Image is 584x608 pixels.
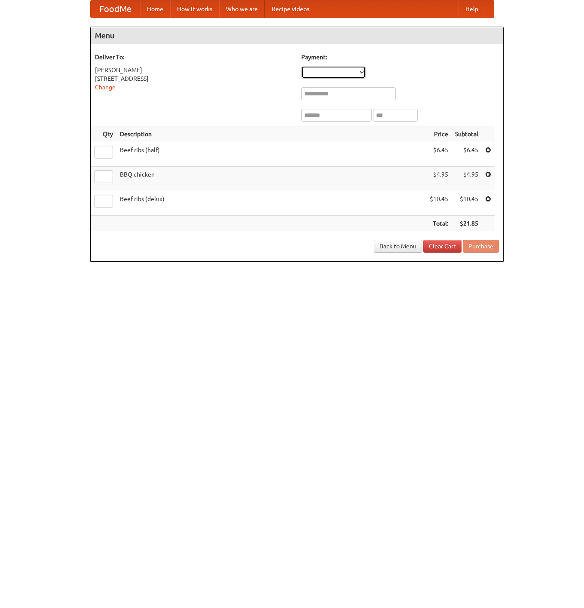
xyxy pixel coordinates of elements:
a: Help [459,0,485,18]
a: Home [140,0,170,18]
td: Beef ribs (half) [116,142,426,167]
h5: Deliver To: [95,53,293,61]
h5: Payment: [301,53,499,61]
th: Total: [426,216,452,232]
td: $10.45 [426,191,452,216]
td: $6.45 [426,142,452,167]
a: Who we are [219,0,265,18]
th: Price [426,126,452,142]
a: Back to Menu [374,240,422,253]
a: How it works [170,0,219,18]
h4: Menu [91,27,503,44]
div: [PERSON_NAME] [95,66,293,74]
td: $6.45 [452,142,482,167]
td: $4.95 [426,167,452,191]
button: Purchase [463,240,499,253]
th: $21.85 [452,216,482,232]
td: BBQ chicken [116,167,426,191]
th: Subtotal [452,126,482,142]
a: Change [95,84,116,91]
th: Qty [91,126,116,142]
a: Clear Cart [423,240,462,253]
th: Description [116,126,426,142]
td: $4.95 [452,167,482,191]
td: $10.45 [452,191,482,216]
td: Beef ribs (delux) [116,191,426,216]
a: Recipe videos [265,0,316,18]
a: FoodMe [91,0,140,18]
div: [STREET_ADDRESS] [95,74,293,83]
